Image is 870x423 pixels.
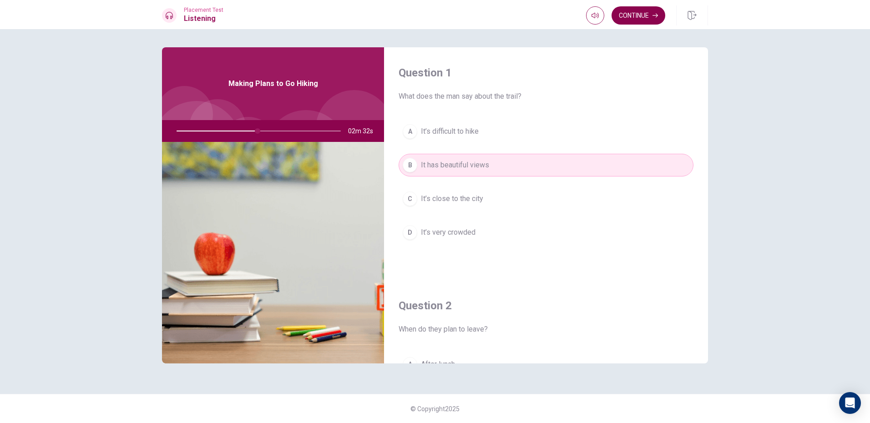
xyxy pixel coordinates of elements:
button: AAfter lunch [399,353,693,376]
h4: Question 1 [399,65,693,80]
span: Making Plans to Go Hiking [228,78,318,89]
div: A [403,357,417,372]
button: CIt’s close to the city [399,187,693,210]
span: It’s very crowded [421,227,475,238]
span: When do they plan to leave? [399,324,693,335]
span: It’s difficult to hike [421,126,479,137]
h4: Question 2 [399,298,693,313]
button: DIt’s very crowded [399,221,693,244]
div: Open Intercom Messenger [839,392,861,414]
span: 02m 32s [348,120,380,142]
span: What does the man say about the trail? [399,91,693,102]
span: It has beautiful views [421,160,489,171]
button: Continue [612,6,665,25]
span: After lunch [421,359,455,370]
div: B [403,158,417,172]
h1: Listening [184,13,223,24]
div: D [403,225,417,240]
span: Placement Test [184,7,223,13]
img: Making Plans to Go Hiking [162,142,384,363]
div: C [403,191,417,206]
span: It’s close to the city [421,193,483,204]
button: BIt has beautiful views [399,154,693,176]
button: AIt’s difficult to hike [399,120,693,143]
div: A [403,124,417,139]
span: © Copyright 2025 [410,405,460,413]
